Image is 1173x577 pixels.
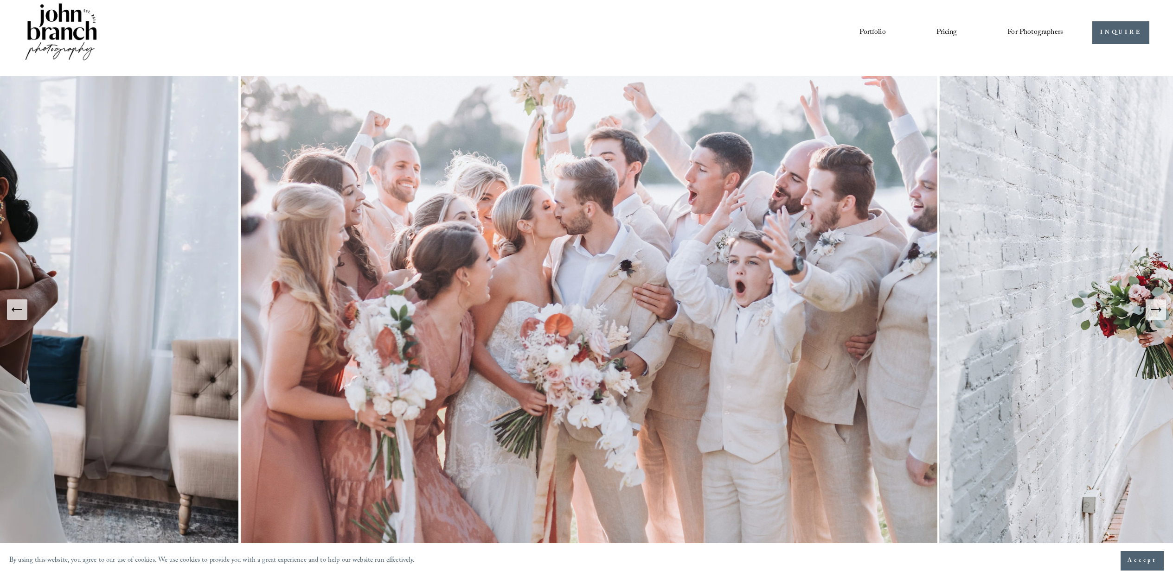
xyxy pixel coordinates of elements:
p: By using this website, you agree to our use of cookies. We use cookies to provide you with a grea... [9,554,415,568]
a: INQUIRE [1092,21,1149,44]
a: folder dropdown [1007,25,1063,41]
img: A wedding party celebrating outdoors, featuring a bride and groom kissing amidst cheering bridesm... [238,76,940,543]
button: Previous Slide [7,299,27,320]
span: Accept [1128,556,1157,565]
a: Portfolio [859,25,885,41]
span: For Photographers [1007,25,1063,40]
button: Next Slide [1146,299,1166,320]
a: Pricing [936,25,957,41]
img: John Branch IV Photography [24,1,99,64]
button: Accept [1121,551,1164,571]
